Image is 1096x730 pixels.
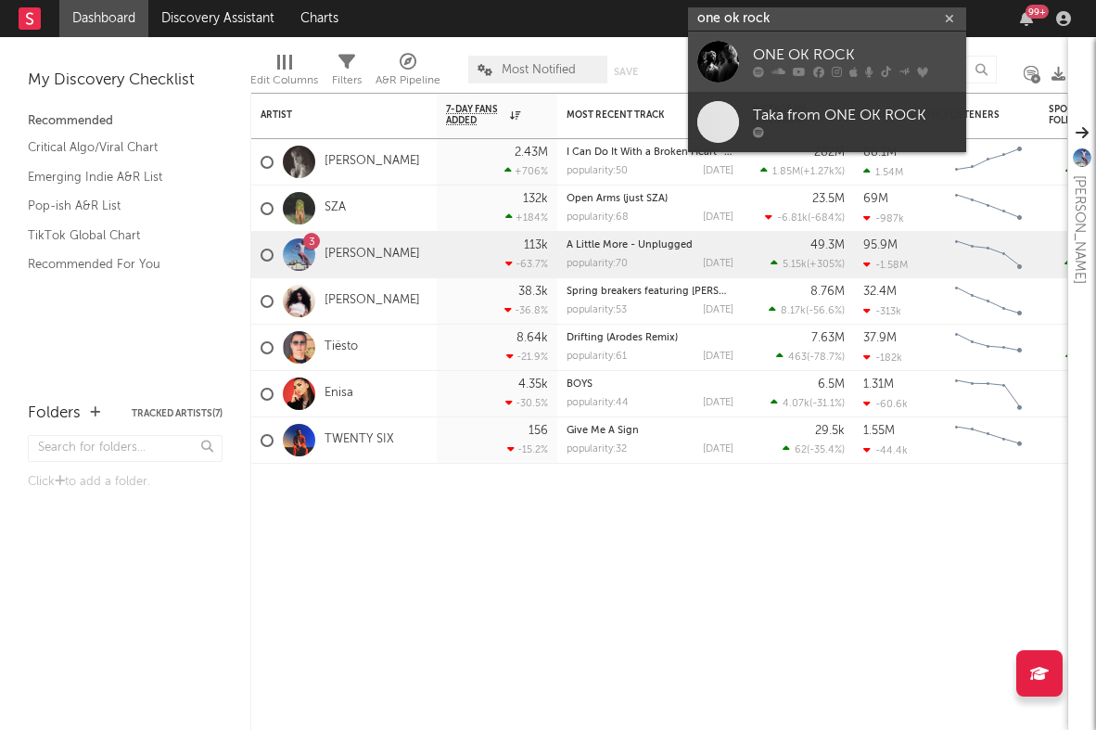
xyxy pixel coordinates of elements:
div: [DATE] [703,444,733,455]
a: Open Arms (just SZA) [567,194,668,204]
a: Drifting (Arodes Remix) [567,333,678,343]
div: Filters [332,46,362,100]
div: My Discovery Checklist [28,70,223,92]
a: Spring breakers featuring [PERSON_NAME] [567,287,772,297]
a: A Little More - Unplugged [567,240,693,250]
div: 8.64k [516,332,548,344]
div: 4.35k [518,378,548,391]
a: Enisa [325,386,353,402]
div: Filters [332,70,362,92]
div: 1.55M [863,425,895,437]
div: 88.1M [863,147,897,159]
div: Artist [261,109,400,121]
div: popularity: 61 [567,352,627,362]
a: Critical Algo/Viral Chart [28,137,204,158]
div: -60.6k [863,398,908,410]
a: SZA [325,200,346,216]
button: Save [614,67,638,77]
div: popularity: 50 [567,166,628,176]
div: 95.9M [863,239,898,251]
a: Emerging Indie A&R List [28,167,204,187]
div: 32.4M [863,286,897,298]
div: popularity: 44 [567,398,629,408]
span: -35.4 % [809,445,842,455]
span: 4.07k [783,399,809,409]
div: [DATE] [703,212,733,223]
div: -30.5 % [505,397,548,409]
div: popularity: 70 [567,259,628,269]
a: ONE OK ROCK [688,32,966,92]
span: 5.15k [783,260,807,270]
div: popularity: 68 [567,212,629,223]
div: Drifting (Arodes Remix) [567,333,733,343]
a: BOYS [567,379,593,390]
a: Pop-ish A&R List [28,196,204,216]
a: Tiësto [325,339,358,355]
div: 282M [814,147,845,159]
div: Folders [28,403,81,425]
a: I Can Do It With a Broken Heart - [PERSON_NAME] Remix [567,147,840,158]
span: +305 % [809,260,842,270]
div: 132k [523,193,548,205]
a: [PERSON_NAME] [325,154,420,170]
svg: Chart title [947,186,1030,232]
div: ( ) [760,165,845,177]
div: +184 % [505,211,548,224]
a: Recommended For You [28,254,204,275]
div: 2.43M [515,147,548,159]
div: BOYS [567,379,733,390]
div: [DATE] [703,352,733,362]
div: [DATE] [703,305,733,315]
span: 463 [788,352,807,363]
div: A&R Pipeline [376,46,440,100]
div: popularity: 53 [567,305,627,315]
div: [DATE] [703,166,733,176]
input: Search for folders... [28,435,223,462]
div: -36.8 % [504,304,548,316]
a: Taka from ONE OK ROCK [688,92,966,152]
div: [DATE] [703,398,733,408]
div: Open Arms (just SZA) [567,194,733,204]
a: TikTok Global Chart [28,225,204,246]
span: -31.1 % [812,399,842,409]
div: 29.5k [815,425,845,437]
a: [PERSON_NAME] [325,293,420,309]
div: 49.3M [810,239,845,251]
span: 8.17k [781,306,806,316]
div: -313k [863,305,901,317]
span: +1.27k % [803,167,842,177]
div: 7.63M [811,332,845,344]
div: ( ) [769,304,845,316]
div: ( ) [771,397,845,409]
div: I Can Do It With a Broken Heart - Dombresky Remix [567,147,733,158]
div: Edit Columns [250,70,318,92]
svg: Chart title [947,232,1030,278]
a: TWENTY SIX [325,432,394,448]
svg: Chart title [947,371,1030,417]
a: Give Me A Sign [567,426,639,436]
div: 99 + [1026,5,1049,19]
button: 99+ [1020,11,1033,26]
a: [PERSON_NAME] [325,247,420,263]
div: 6.5M [818,378,845,391]
span: -684 % [810,213,842,224]
div: 113k [524,239,548,251]
div: 1.54M [863,166,903,178]
svg: Chart title [947,417,1030,464]
svg: Chart title [947,278,1030,325]
input: Search for artists [688,7,966,31]
div: 156 [529,425,548,437]
div: 37.9M [863,332,897,344]
svg: Chart title [947,139,1030,186]
div: A&R Pipeline [376,70,440,92]
div: -15.2 % [507,443,548,455]
div: 1.31M [863,378,894,391]
span: Most Notified [502,64,576,76]
div: Recommended [28,110,223,133]
div: -182k [863,352,902,364]
div: 38.3k [518,286,548,298]
div: Taka from ONE OK ROCK [753,105,957,127]
div: Edit Columns [250,46,318,100]
div: 8.76M [810,286,845,298]
div: Click to add a folder. [28,471,223,493]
